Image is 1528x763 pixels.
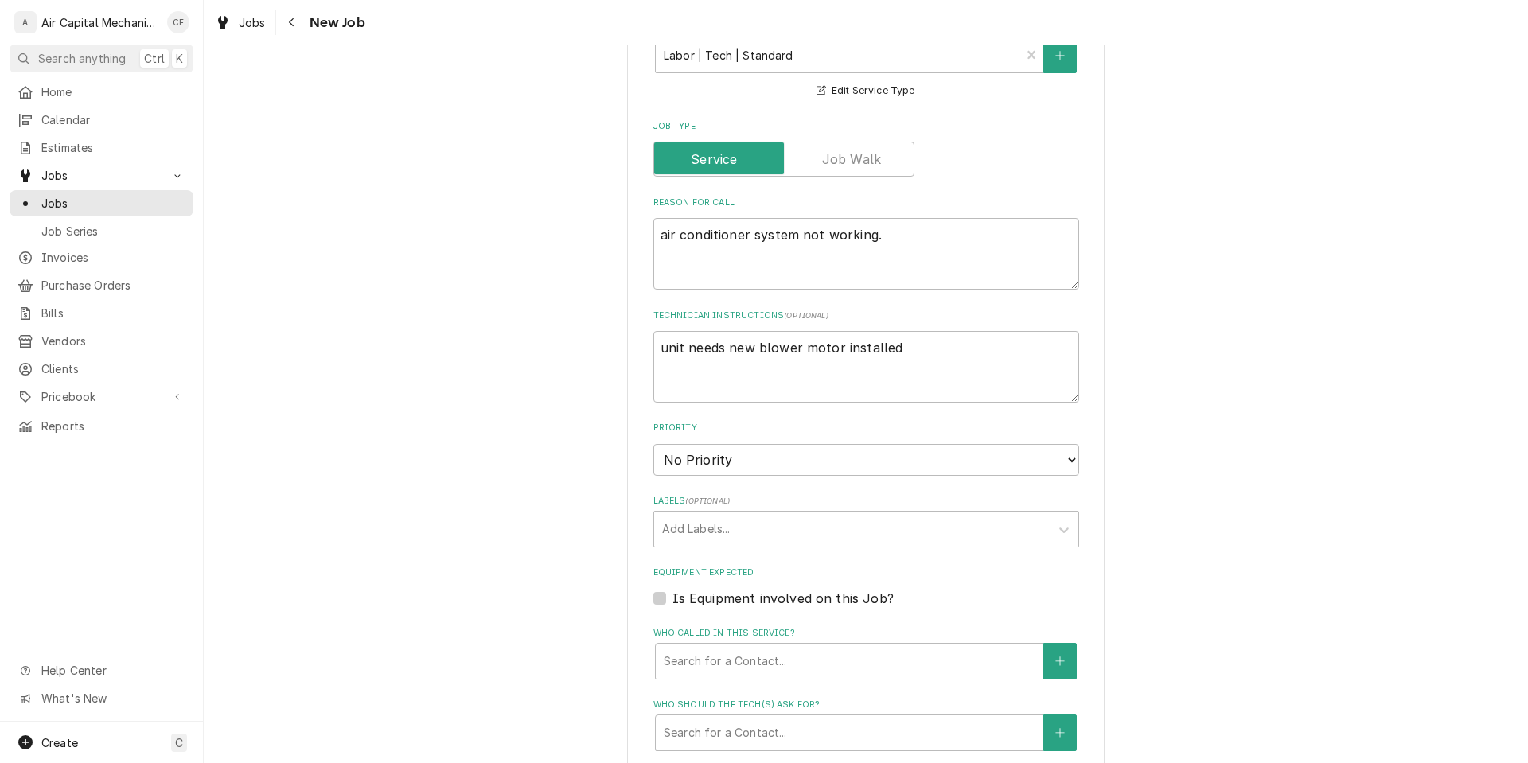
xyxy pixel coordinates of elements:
span: Calendar [41,111,185,128]
div: Who should the tech(s) ask for? [653,699,1079,750]
label: Who should the tech(s) ask for? [653,699,1079,711]
a: Go to Jobs [10,162,193,189]
span: K [176,50,183,67]
span: Bills [41,305,185,321]
div: Equipment Expected [653,566,1079,607]
svg: Create New Contact [1055,656,1065,667]
svg: Create New Contact [1055,727,1065,738]
span: ( optional ) [685,496,730,505]
button: Edit Service Type [814,81,917,101]
label: Is Equipment involved on this Job? [672,589,894,608]
span: Home [41,84,185,100]
label: Technician Instructions [653,309,1079,322]
a: Calendar [10,107,193,133]
a: Bills [10,300,193,326]
button: Create New Contact [1043,714,1077,751]
a: Invoices [10,244,193,271]
div: Who called in this service? [653,627,1079,679]
a: Job Series [10,218,193,244]
button: Navigate back [279,10,305,35]
span: Create [41,736,78,749]
div: Job Type [653,120,1079,177]
span: ( optional ) [784,311,828,320]
label: Reason For Call [653,197,1079,209]
a: Estimates [10,134,193,161]
div: CF [167,11,189,33]
span: Vendors [41,333,185,349]
button: Search anythingCtrlK [10,45,193,72]
span: Job Series [41,223,185,239]
label: Priority [653,422,1079,434]
span: Jobs [239,14,266,31]
span: C [175,734,183,751]
a: Jobs [10,190,193,216]
a: Go to What's New [10,685,193,711]
a: Go to Help Center [10,657,193,683]
span: Jobs [41,195,185,212]
a: Purchase Orders [10,272,193,298]
span: Reports [41,418,185,434]
div: Air Capital Mechanical [41,14,158,31]
div: Service Type [653,21,1079,100]
span: Search anything [38,50,126,67]
a: Home [10,79,193,105]
span: Help Center [41,662,184,679]
span: What's New [41,690,184,707]
div: Reason For Call [653,197,1079,290]
label: Who called in this service? [653,627,1079,640]
span: Ctrl [144,50,165,67]
textarea: unit needs new blower motor installed [653,331,1079,403]
label: Labels [653,495,1079,508]
span: Purchase Orders [41,277,185,294]
span: Pricebook [41,388,162,405]
a: Reports [10,413,193,439]
span: Estimates [41,139,185,156]
span: New Job [305,12,365,33]
span: Jobs [41,167,162,184]
button: Create New Contact [1043,643,1077,679]
a: Jobs [209,10,272,36]
div: Labels [653,495,1079,547]
div: A [14,11,37,33]
label: Equipment Expected [653,566,1079,579]
a: Vendors [10,328,193,354]
label: Job Type [653,120,1079,133]
textarea: air conditioner system not working. [653,218,1079,290]
span: Clients [41,360,185,377]
a: Go to Pricebook [10,383,193,410]
div: Charles Faure's Avatar [167,11,189,33]
a: Clients [10,356,193,382]
svg: Create New Service [1055,50,1065,61]
div: Priority [653,422,1079,475]
div: Technician Instructions [653,309,1079,403]
button: Create New Service [1043,37,1077,73]
span: Invoices [41,249,185,266]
